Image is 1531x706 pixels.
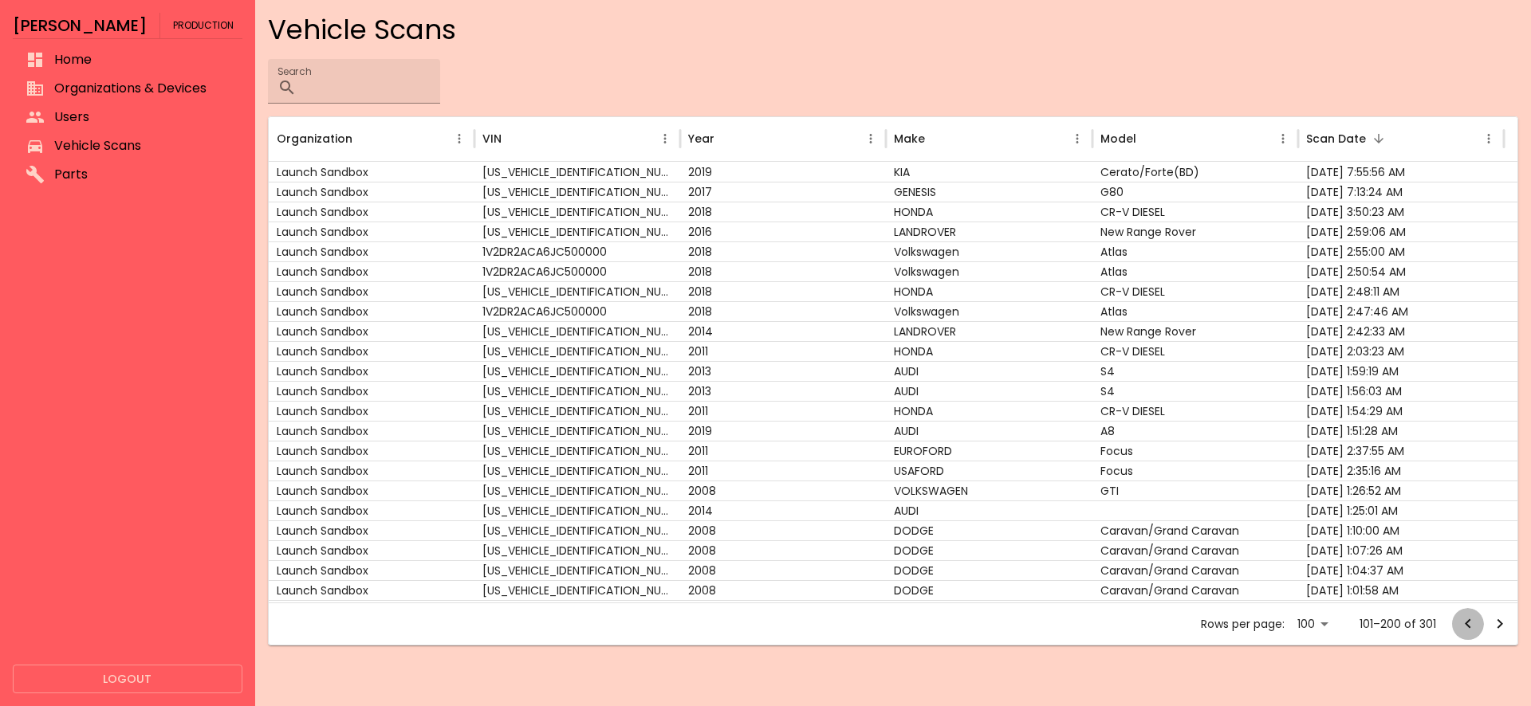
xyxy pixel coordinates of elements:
[269,600,474,620] div: Launch Sandbox
[1368,127,1390,150] button: Sort
[1092,162,1298,182] div: Cerato/Forte(BD)
[1298,421,1504,441] div: 9/1/2025, 1:51:28 AM
[1298,441,1504,461] div: 8/30/2025, 2:37:55 AM
[1298,580,1504,600] div: 8/30/2025, 1:01:58 AM
[886,301,1092,321] div: Volkswagen
[269,182,474,202] div: Launch Sandbox
[1092,520,1298,540] div: Caravan/Grand Caravan
[680,341,886,361] div: 2011
[680,281,886,301] div: 2018
[886,421,1092,441] div: AUDI
[680,222,886,241] div: 2016
[1484,608,1516,640] button: Go to next page
[680,261,886,281] div: 2018
[13,665,242,694] button: Logout
[886,182,1092,202] div: GENESIS
[269,441,474,461] div: Launch Sandbox
[269,560,474,580] div: Launch Sandbox
[1298,560,1504,580] div: 8/30/2025, 1:04:37 AM
[860,127,882,150] button: Year column menu
[474,361,680,381] div: WAUBGAFLXDA149640
[474,182,680,202] div: KMHGN41C8GU114567
[1066,127,1088,150] button: Make column menu
[269,281,474,301] div: Launch Sandbox
[886,480,1092,500] div: VOLKSWAGEN
[886,222,1092,241] div: LANDROVER
[13,13,147,38] h6: [PERSON_NAME]
[54,108,230,127] span: Users
[1092,182,1298,202] div: G80
[1092,401,1298,421] div: CR-V DIESEL
[886,241,1092,261] div: Volkswagen
[474,401,680,421] div: LHGRB3866B8001224
[1092,281,1298,301] div: CR-V DIESEL
[1298,222,1504,241] div: 9/1/2025, 2:59:06 AM
[173,13,234,38] span: Production
[886,461,1092,480] div: USAFORD
[1092,480,1298,500] div: GTI
[1092,321,1298,341] div: New Range Rover
[474,202,680,222] div: LVHRU5866J6192222
[886,281,1092,301] div: HONDA
[886,401,1092,421] div: HONDA
[1298,480,1504,500] div: 8/30/2025, 1:26:52 AM
[1452,608,1484,640] button: Go to previous page
[1092,261,1298,281] div: Atlas
[680,441,886,461] div: 2011
[1360,616,1436,632] p: 101–200 of 301
[1298,341,1504,361] div: 9/1/2025, 2:03:23 AM
[886,202,1092,222] div: HONDA
[680,182,886,202] div: 2017
[269,341,474,361] div: Launch Sandbox
[54,79,230,98] span: Organizations & Devices
[1478,127,1500,150] button: Scan Date column menu
[54,50,230,69] span: Home
[269,202,474,222] div: Launch Sandbox
[886,321,1092,341] div: LANDROVER
[1092,381,1298,401] div: S4
[54,136,230,155] span: Vehicle Scans
[680,321,886,341] div: 2014
[1298,182,1504,202] div: 9/1/2025, 7:13:24 AM
[680,461,886,480] div: 2011
[886,520,1092,540] div: DODGE
[269,261,474,281] div: Launch Sandbox
[680,361,886,381] div: 2013
[886,361,1092,381] div: AUDI
[680,580,886,600] div: 2008
[1092,540,1298,560] div: Caravan/Grand Caravan
[1100,131,1136,147] div: Model
[269,381,474,401] div: Launch Sandbox
[1092,341,1298,361] div: CR-V DIESEL
[1092,241,1298,261] div: Atlas
[680,421,886,441] div: 2019
[269,162,474,182] div: Launch Sandbox
[1092,202,1298,222] div: CR-V DIESEL
[1298,202,1504,222] div: 9/1/2025, 3:50:23 AM
[474,162,680,182] div: KNAF14661K0040596
[1298,520,1504,540] div: 8/30/2025, 1:10:00 AM
[680,560,886,580] div: 2008
[680,381,886,401] div: 2013
[886,500,1092,520] div: AUDI
[886,341,1092,361] div: HONDA
[474,461,680,480] div: LVSHCAME4BF810787
[474,321,680,341] div: SALGA3VF8EA188285
[1298,540,1504,560] div: 8/30/2025, 1:07:26 AM
[1092,461,1298,480] div: Focus
[886,560,1092,580] div: DODGE
[269,301,474,321] div: Launch Sandbox
[886,441,1092,461] div: EUROFORD
[1298,361,1504,381] div: 9/1/2025, 1:59:19 AM
[269,461,474,480] div: Launch Sandbox
[1298,301,1504,321] div: 9/1/2025, 2:47:46 AM
[680,301,886,321] div: 2018
[474,341,680,361] div: LHGRB3866B8001224
[1272,127,1294,150] button: Model column menu
[1092,301,1298,321] div: Atlas
[886,600,1092,620] div: AUDI
[474,600,680,620] div: LFVAGD4L6ED012162
[680,520,886,540] div: 2008
[277,131,352,147] div: Organization
[474,261,680,281] div: 1V2DR2ACA6JC500000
